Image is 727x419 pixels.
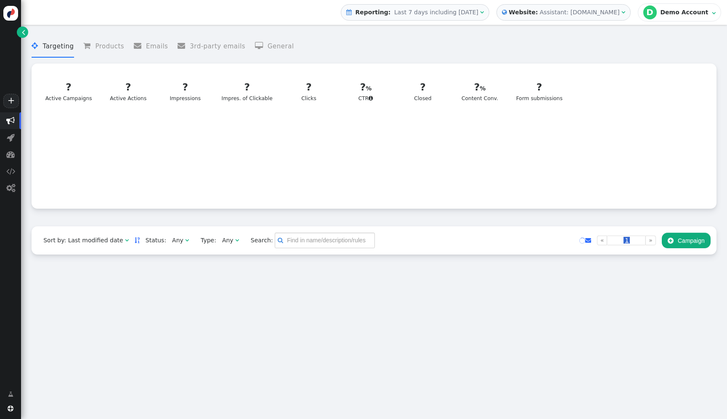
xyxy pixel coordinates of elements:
a: ?Impressions [159,75,211,108]
div: Closed [402,80,444,103]
div: ? [165,80,206,95]
a: ?Active Actions [102,75,154,108]
div: ? [459,80,501,95]
input: Find in name/description/rules [275,233,375,248]
span: Last 7 days including [DATE] [394,9,478,16]
a: ?CTR [340,75,392,108]
span:  [346,9,352,15]
div: Demo Account [660,9,710,16]
li: 3rd-party emails [178,35,245,58]
span: Type: [195,236,216,245]
span:  [8,390,13,399]
span:  [502,8,507,17]
span:  [712,10,716,16]
div: ? [345,80,387,95]
span:  [125,237,129,243]
div: Any [222,236,233,245]
a: « [597,236,608,245]
span:  [6,150,15,159]
li: Products [83,35,124,58]
span:  [255,42,268,50]
span:  [621,9,625,15]
b: Website: [507,8,540,17]
li: Targeting [32,35,74,58]
div: Content Conv. [459,80,501,103]
span:  [7,133,15,142]
div: ? [288,80,330,95]
div: Any [172,236,183,245]
a: ?Content Conv. [454,75,506,108]
div: ? [516,80,562,95]
span:  [278,236,283,245]
div: ? [402,80,444,95]
div: Impressions [165,80,206,103]
span: Status: [140,236,166,245]
div: ? [222,80,273,95]
a:  [17,27,28,38]
a: ?Clicks [283,75,334,108]
a:  [2,387,19,402]
a: ?Impres. of Clickable [216,75,278,108]
span:  [83,42,95,50]
a:  [135,237,140,244]
a: ?Closed [397,75,448,108]
span:  [480,9,484,15]
div: D [643,5,657,19]
span:  [8,406,13,411]
a: + [3,94,19,108]
div: Active Actions [108,80,149,103]
span:  [6,167,15,175]
div: Impres. of Clickable [222,80,273,103]
span:  [6,184,15,192]
span: 1 [624,237,630,244]
a: » [645,236,656,245]
div: Assistant: [DOMAIN_NAME] [540,8,620,17]
li: Emails [134,35,168,58]
div: ? [108,80,149,95]
span:  [6,117,15,125]
div: Form submissions [516,80,562,103]
a:  [585,237,591,244]
span:  [185,237,189,243]
span:  [369,95,373,101]
span:  [178,42,190,50]
button: Campaign [662,233,711,248]
div: Sort by: Last modified date [43,236,123,245]
span:  [32,42,42,50]
b: Reporting: [353,9,392,16]
span:  [668,237,674,244]
div: Active Campaigns [45,80,92,103]
span:  [235,237,239,243]
span:  [134,42,146,50]
span:  [22,28,25,37]
a: ?Active Campaigns [40,75,97,108]
div: ? [45,80,92,95]
span: Sorted in descending order [135,237,140,243]
div: CTR [345,80,387,103]
span: Search: [245,237,273,244]
a: ?Form submissions [511,75,568,108]
div: Clicks [288,80,330,103]
li: General [255,35,294,58]
img: logo-icon.svg [3,6,18,21]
